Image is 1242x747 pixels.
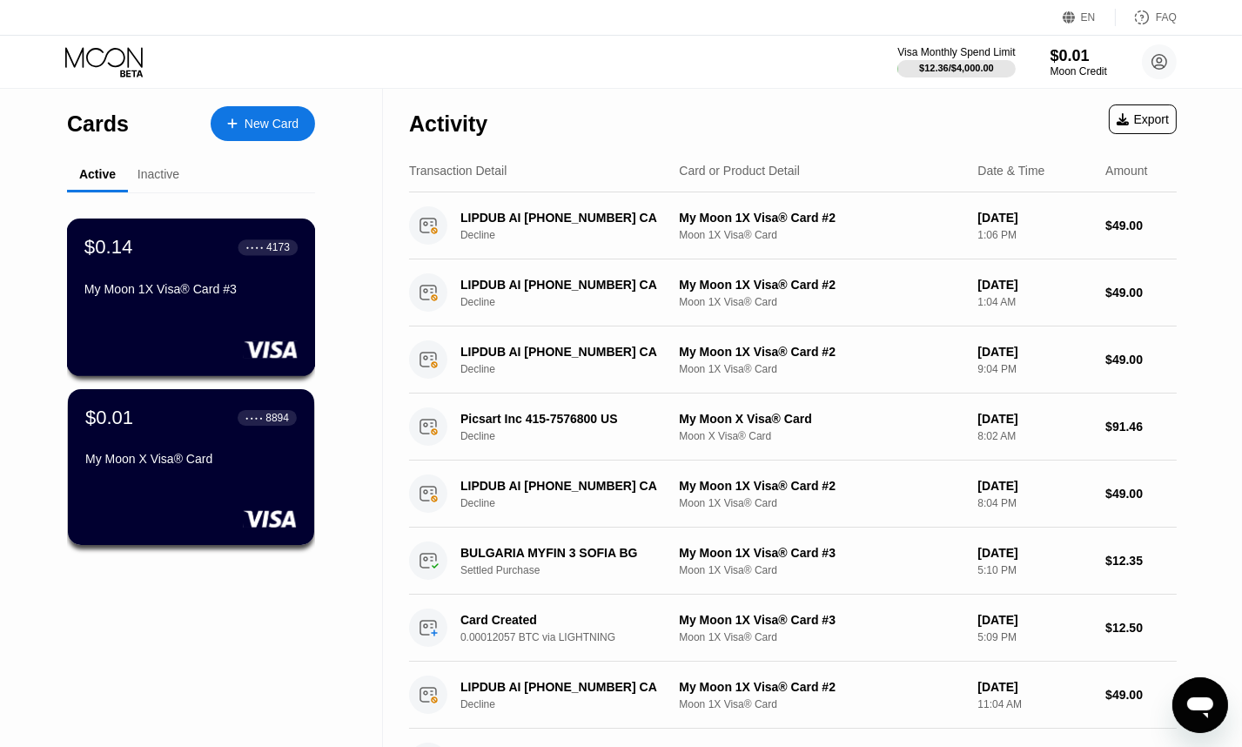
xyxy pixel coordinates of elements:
[409,662,1177,729] div: LIPDUB AI [PHONE_NUMBER] CADeclineMy Moon 1X Visa® Card #2Moon 1X Visa® Card[DATE]11:04 AM$49.00
[679,497,963,509] div: Moon 1X Visa® Card
[1051,47,1107,65] div: $0.01
[84,282,298,296] div: My Moon 1X Visa® Card #3
[85,407,133,429] div: $0.01
[679,345,963,359] div: My Moon 1X Visa® Card #2
[1105,621,1177,635] div: $12.50
[977,164,1044,178] div: Date & Time
[460,479,675,493] div: LIPDUB AI [PHONE_NUMBER] CA
[84,236,133,259] div: $0.14
[1156,11,1177,24] div: FAQ
[977,229,1091,241] div: 1:06 PM
[679,296,963,308] div: Moon 1X Visa® Card
[977,613,1091,627] div: [DATE]
[460,345,675,359] div: LIPDUB AI [PHONE_NUMBER] CA
[977,296,1091,308] div: 1:04 AM
[679,412,963,426] div: My Moon X Visa® Card
[460,296,691,308] div: Decline
[977,278,1091,292] div: [DATE]
[1063,9,1116,26] div: EN
[977,546,1091,560] div: [DATE]
[679,546,963,560] div: My Moon 1X Visa® Card #3
[679,680,963,694] div: My Moon 1X Visa® Card #2
[460,613,675,627] div: Card Created
[897,46,1015,58] div: Visa Monthly Spend Limit
[1051,65,1107,77] div: Moon Credit
[409,111,487,137] div: Activity
[679,631,963,643] div: Moon 1X Visa® Card
[460,430,691,442] div: Decline
[266,241,290,253] div: 4173
[85,452,297,466] div: My Moon X Visa® Card
[246,245,264,250] div: ● ● ● ●
[679,211,963,225] div: My Moon 1X Visa® Card #2
[245,117,299,131] div: New Card
[919,63,994,73] div: $12.36 / $4,000.00
[977,363,1091,375] div: 9:04 PM
[67,111,129,137] div: Cards
[977,479,1091,493] div: [DATE]
[460,546,675,560] div: BULGARIA MYFIN 3 SOFIA BG
[409,394,1177,461] div: Picsart Inc 415-7576800 USDeclineMy Moon X Visa® CardMoon X Visa® Card[DATE]8:02 AM$91.46
[460,363,691,375] div: Decline
[679,613,963,627] div: My Moon 1X Visa® Card #3
[1109,104,1177,134] div: Export
[977,564,1091,576] div: 5:10 PM
[1105,487,1177,501] div: $49.00
[1051,47,1107,77] div: $0.01Moon Credit
[679,278,963,292] div: My Moon 1X Visa® Card #2
[460,564,691,576] div: Settled Purchase
[138,167,179,181] div: Inactive
[679,564,963,576] div: Moon 1X Visa® Card
[409,259,1177,326] div: LIPDUB AI [PHONE_NUMBER] CADeclineMy Moon 1X Visa® Card #2Moon 1X Visa® Card[DATE]1:04 AM$49.00
[977,430,1091,442] div: 8:02 AM
[79,167,116,181] div: Active
[977,345,1091,359] div: [DATE]
[1105,286,1177,299] div: $49.00
[409,528,1177,595] div: BULGARIA MYFIN 3 SOFIA BGSettled PurchaseMy Moon 1X Visa® Card #3Moon 1X Visa® Card[DATE]5:10 PM$...
[460,680,675,694] div: LIPDUB AI [PHONE_NUMBER] CA
[68,389,314,545] div: $0.01● ● ● ●8894My Moon X Visa® Card
[460,631,691,643] div: 0.00012057 BTC via LIGHTNING
[679,698,963,710] div: Moon 1X Visa® Card
[1105,164,1147,178] div: Amount
[409,595,1177,662] div: Card Created0.00012057 BTC via LIGHTNINGMy Moon 1X Visa® Card #3Moon 1X Visa® Card[DATE]5:09 PM$1...
[1105,353,1177,367] div: $49.00
[1105,420,1177,434] div: $91.46
[409,461,1177,528] div: LIPDUB AI [PHONE_NUMBER] CADeclineMy Moon 1X Visa® Card #2Moon 1X Visa® Card[DATE]8:04 PM$49.00
[679,229,963,241] div: Moon 1X Visa® Card
[1116,9,1177,26] div: FAQ
[460,278,675,292] div: LIPDUB AI [PHONE_NUMBER] CA
[977,211,1091,225] div: [DATE]
[977,698,1091,710] div: 11:04 AM
[460,211,675,225] div: LIPDUB AI [PHONE_NUMBER] CA
[977,680,1091,694] div: [DATE]
[1081,11,1096,24] div: EN
[409,164,507,178] div: Transaction Detail
[211,106,315,141] div: New Card
[679,164,800,178] div: Card or Product Detail
[977,497,1091,509] div: 8:04 PM
[679,479,963,493] div: My Moon 1X Visa® Card #2
[409,192,1177,259] div: LIPDUB AI [PHONE_NUMBER] CADeclineMy Moon 1X Visa® Card #2Moon 1X Visa® Card[DATE]1:06 PM$49.00
[460,497,691,509] div: Decline
[245,415,263,421] div: ● ● ● ●
[1105,219,1177,232] div: $49.00
[1105,688,1177,702] div: $49.00
[977,631,1091,643] div: 5:09 PM
[68,219,314,375] div: $0.14● ● ● ●4173My Moon 1X Visa® Card #3
[679,363,963,375] div: Moon 1X Visa® Card
[265,412,289,424] div: 8894
[977,412,1091,426] div: [DATE]
[679,430,963,442] div: Moon X Visa® Card
[460,698,691,710] div: Decline
[1117,112,1169,126] div: Export
[460,412,675,426] div: Picsart Inc 415-7576800 US
[1105,554,1177,568] div: $12.35
[897,46,1015,77] div: Visa Monthly Spend Limit$12.36/$4,000.00
[409,326,1177,394] div: LIPDUB AI [PHONE_NUMBER] CADeclineMy Moon 1X Visa® Card #2Moon 1X Visa® Card[DATE]9:04 PM$49.00
[460,229,691,241] div: Decline
[1172,677,1228,733] iframe: Button to launch messaging window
